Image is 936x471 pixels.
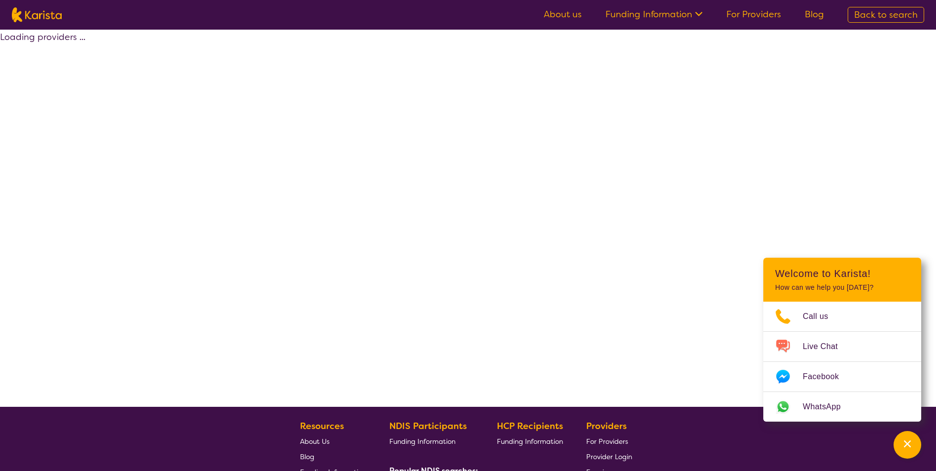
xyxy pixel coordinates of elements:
[12,7,62,22] img: Karista logo
[497,433,563,449] a: Funding Information
[389,437,455,446] span: Funding Information
[300,449,366,464] a: Blog
[894,431,921,459] button: Channel Menu
[586,449,632,464] a: Provider Login
[389,433,474,449] a: Funding Information
[300,452,314,461] span: Blog
[605,8,703,20] a: Funding Information
[726,8,781,20] a: For Providers
[586,452,632,461] span: Provider Login
[763,258,921,422] div: Channel Menu
[805,8,824,20] a: Blog
[803,399,853,414] span: WhatsApp
[854,9,918,21] span: Back to search
[497,420,563,432] b: HCP Recipients
[389,420,467,432] b: NDIS Participants
[586,420,627,432] b: Providers
[763,392,921,422] a: Web link opens in a new tab.
[544,8,582,20] a: About us
[803,369,851,384] span: Facebook
[300,420,344,432] b: Resources
[775,283,909,292] p: How can we help you [DATE]?
[300,437,330,446] span: About Us
[848,7,924,23] a: Back to search
[586,437,628,446] span: For Providers
[763,302,921,422] ul: Choose channel
[803,309,840,324] span: Call us
[586,433,632,449] a: For Providers
[775,268,909,279] h2: Welcome to Karista!
[300,433,366,449] a: About Us
[497,437,563,446] span: Funding Information
[803,339,850,354] span: Live Chat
